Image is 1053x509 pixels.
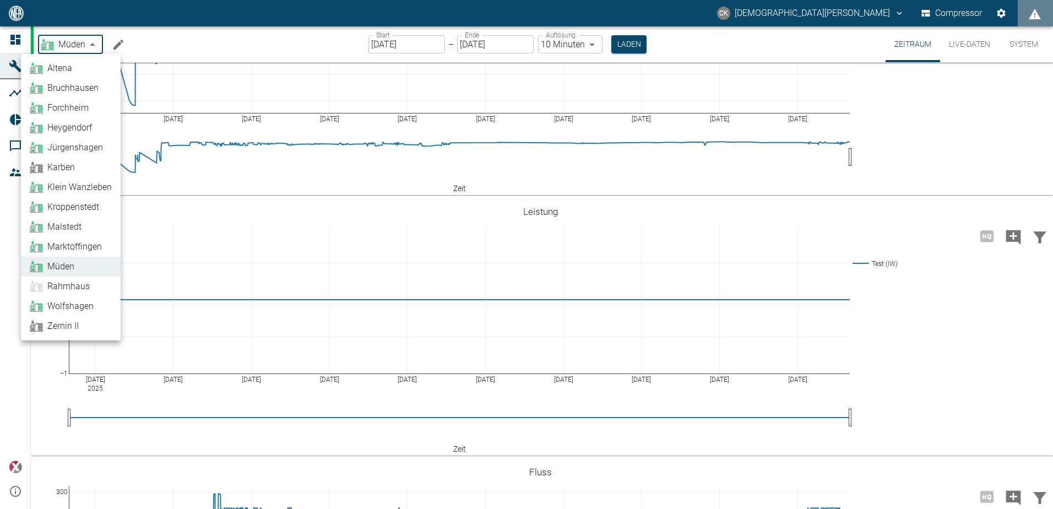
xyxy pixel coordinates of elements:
[47,220,82,234] span: Malstedt
[30,220,112,234] a: Malstedt
[30,181,112,194] a: Klein Wanzleben
[47,161,75,174] span: Karben
[47,280,90,293] span: Rahmhaus
[47,300,94,313] span: Wolfshagen
[47,121,92,134] span: Heygendorf
[47,240,102,253] span: Marktoffingen
[47,82,99,95] span: Bruchhausen
[47,320,79,333] span: Zernin II
[47,101,89,115] span: Forchheim
[30,300,112,313] a: Wolfshagen
[30,62,112,75] a: Altena
[47,181,112,194] span: Klein Wanzleben
[30,280,112,293] a: Rahmhaus
[30,260,112,273] a: Müden
[30,82,112,95] a: Bruchhausen
[47,141,103,154] span: Jürgenshagen
[47,201,99,214] span: Kroppenstedt
[30,101,112,115] a: Forchheim
[30,121,112,134] a: Heygendorf
[30,240,112,253] a: Marktoffingen
[30,320,112,333] a: Zernin II
[47,260,74,273] span: Müden
[30,201,112,214] a: Kroppenstedt
[30,141,112,154] a: Jürgenshagen
[47,62,72,75] span: Altena
[30,161,112,174] a: Karben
